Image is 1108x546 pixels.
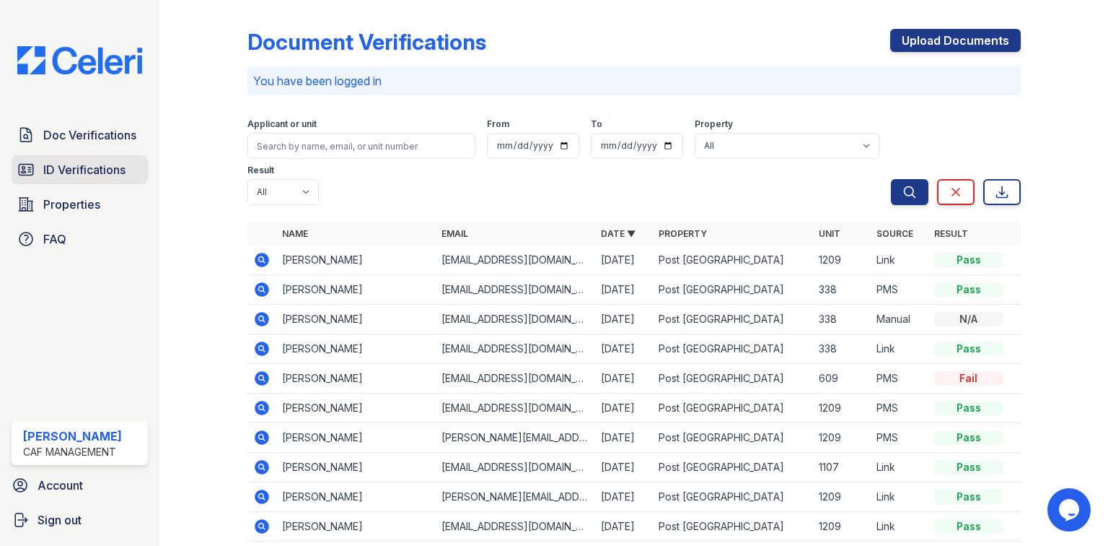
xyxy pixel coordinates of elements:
div: Pass [934,430,1003,445]
td: [PERSON_NAME][EMAIL_ADDRESS][DOMAIN_NAME] [436,482,595,512]
td: Post [GEOGRAPHIC_DATA] [653,246,812,275]
td: [PERSON_NAME][EMAIL_ADDRESS][DOMAIN_NAME] [436,423,595,453]
td: Post [GEOGRAPHIC_DATA] [653,512,812,542]
span: ID Verifications [43,161,126,178]
a: Email [441,228,468,239]
td: [EMAIL_ADDRESS][DOMAIN_NAME] [436,246,595,275]
div: N/A [934,312,1003,326]
label: Applicant or unit [247,118,317,130]
a: Name [282,228,308,239]
span: FAQ [43,230,66,248]
a: Upload Documents [890,29,1021,52]
td: 338 [813,334,871,364]
a: FAQ [12,225,148,253]
span: Properties [43,196,100,213]
p: You have been logged in [253,72,1015,90]
label: To [591,118,602,130]
td: [DATE] [595,453,653,482]
td: [EMAIL_ADDRESS][DOMAIN_NAME] [436,334,595,364]
td: Manual [871,305,928,334]
td: [DATE] [595,512,653,542]
td: [EMAIL_ADDRESS][DOMAIN_NAME] [436,275,595,305]
td: 1209 [813,423,871,453]
td: Link [871,334,928,364]
td: Link [871,246,928,275]
td: [DATE] [595,334,653,364]
td: [EMAIL_ADDRESS][DOMAIN_NAME] [436,364,595,394]
td: [DATE] [595,275,653,305]
div: Pass [934,342,1003,356]
td: [PERSON_NAME] [276,305,436,334]
td: Link [871,482,928,512]
td: [PERSON_NAME] [276,423,436,453]
td: 338 [813,275,871,305]
td: [PERSON_NAME] [276,482,436,512]
td: Post [GEOGRAPHIC_DATA] [653,394,812,423]
a: Property [659,228,707,239]
div: Pass [934,519,1003,534]
img: CE_Logo_Blue-a8612792a0a2168367f1c8372b55b34899dd931a85d93a1a3d3e32e68fde9ad4.png [6,46,154,74]
div: Fail [934,371,1003,386]
a: Source [876,228,913,239]
td: 1209 [813,394,871,423]
td: Link [871,512,928,542]
a: Sign out [6,506,154,534]
td: [DATE] [595,246,653,275]
td: [EMAIL_ADDRESS][DOMAIN_NAME] [436,305,595,334]
td: Post [GEOGRAPHIC_DATA] [653,482,812,512]
div: Pass [934,253,1003,267]
label: Result [247,165,274,176]
a: ID Verifications [12,155,148,184]
a: Unit [819,228,840,239]
td: 1209 [813,246,871,275]
input: Search by name, email, or unit number [247,133,475,159]
label: From [487,118,509,130]
td: [PERSON_NAME] [276,512,436,542]
td: Post [GEOGRAPHIC_DATA] [653,334,812,364]
div: Pass [934,490,1003,504]
div: Pass [934,460,1003,474]
td: Post [GEOGRAPHIC_DATA] [653,423,812,453]
span: Sign out [38,511,82,529]
td: [PERSON_NAME] [276,275,436,305]
div: Pass [934,282,1003,297]
td: [PERSON_NAME] [276,364,436,394]
td: [DATE] [595,394,653,423]
td: [DATE] [595,305,653,334]
td: Post [GEOGRAPHIC_DATA] [653,453,812,482]
td: Post [GEOGRAPHIC_DATA] [653,275,812,305]
a: Date ▼ [601,228,636,239]
td: 1107 [813,453,871,482]
td: 1209 [813,482,871,512]
label: Property [695,118,733,130]
td: [DATE] [595,482,653,512]
iframe: chat widget [1047,488,1094,532]
div: Document Verifications [247,29,486,55]
td: [DATE] [595,364,653,394]
td: [PERSON_NAME] [276,453,436,482]
td: 609 [813,364,871,394]
td: PMS [871,394,928,423]
td: Post [GEOGRAPHIC_DATA] [653,364,812,394]
td: PMS [871,423,928,453]
td: [EMAIL_ADDRESS][DOMAIN_NAME] [436,453,595,482]
div: [PERSON_NAME] [23,428,122,445]
td: 1209 [813,512,871,542]
a: Result [934,228,968,239]
span: Account [38,477,83,494]
td: 338 [813,305,871,334]
a: Account [6,471,154,500]
div: CAF Management [23,445,122,459]
span: Doc Verifications [43,126,136,144]
td: Link [871,453,928,482]
td: [DATE] [595,423,653,453]
td: Post [GEOGRAPHIC_DATA] [653,305,812,334]
td: [EMAIL_ADDRESS][DOMAIN_NAME] [436,394,595,423]
td: [EMAIL_ADDRESS][DOMAIN_NAME] [436,512,595,542]
td: [PERSON_NAME] [276,334,436,364]
td: PMS [871,275,928,305]
td: [PERSON_NAME] [276,246,436,275]
a: Properties [12,190,148,219]
a: Doc Verifications [12,121,148,149]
